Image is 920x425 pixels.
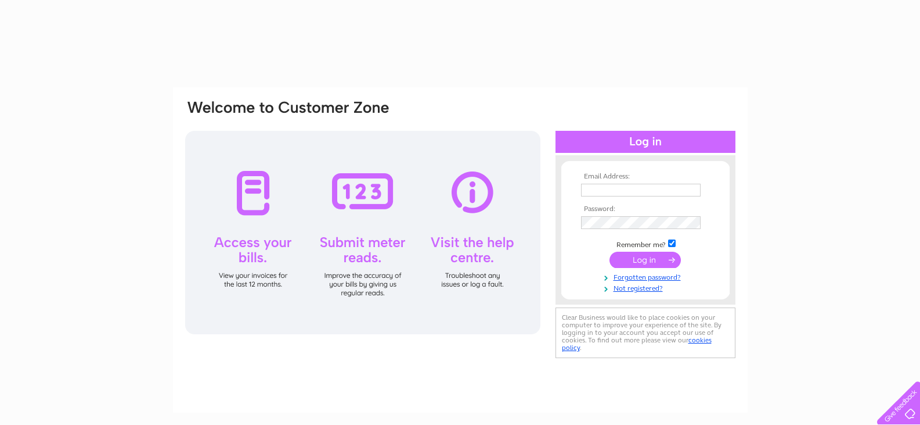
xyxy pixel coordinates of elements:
div: Clear Business would like to place cookies on your computer to improve your experience of the sit... [555,308,735,358]
a: Not registered? [581,282,713,293]
th: Email Address: [578,173,713,181]
td: Remember me? [578,238,713,249]
a: cookies policy [562,336,712,352]
input: Submit [609,252,681,268]
a: Forgotten password? [581,271,713,282]
th: Password: [578,205,713,213]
